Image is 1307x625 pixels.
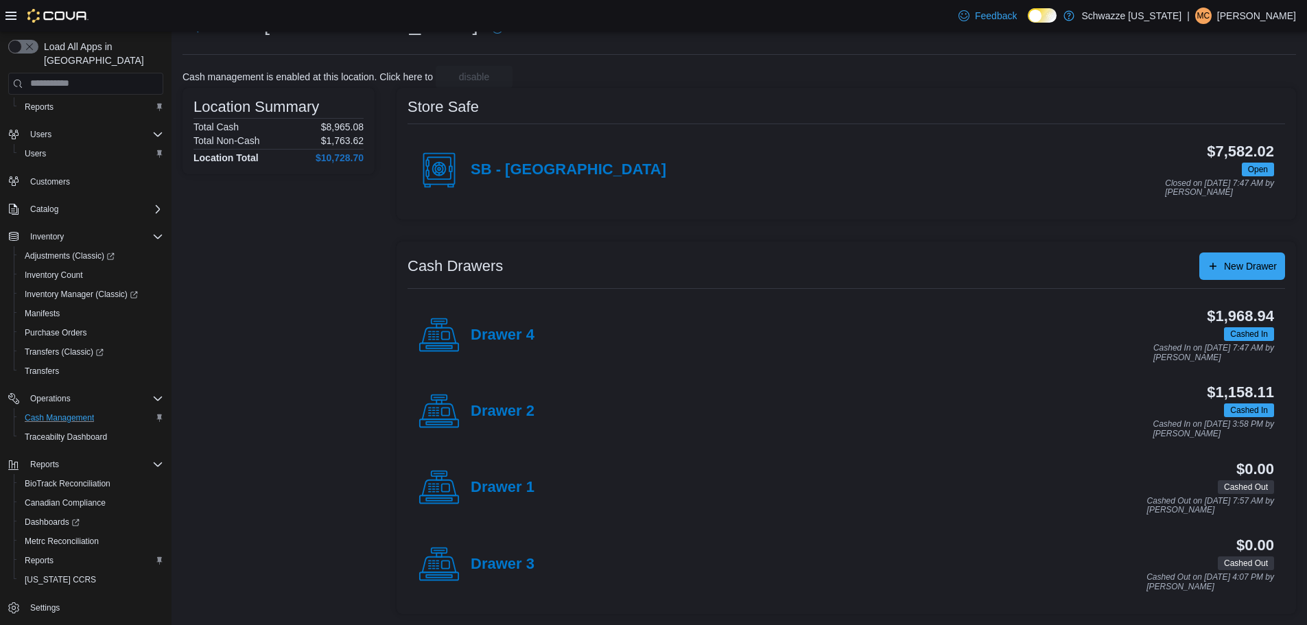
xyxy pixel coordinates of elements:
[471,161,666,179] h4: SB - [GEOGRAPHIC_DATA]
[25,517,80,528] span: Dashboards
[193,135,260,146] h6: Total Non-Cash
[14,474,169,493] button: BioTrack Reconciliation
[19,99,59,115] a: Reports
[19,248,163,264] span: Adjustments (Classic)
[19,363,163,379] span: Transfers
[25,536,99,547] span: Metrc Reconciliation
[1028,8,1057,23] input: Dark Mode
[27,9,89,23] img: Cova
[19,533,104,550] a: Metrc Reconciliation
[182,71,433,82] p: Cash management is enabled at this location. Click here to
[30,459,59,470] span: Reports
[25,270,83,281] span: Inventory Count
[19,145,163,162] span: Users
[30,129,51,140] span: Users
[1224,259,1277,273] span: New Drawer
[25,173,163,190] span: Customers
[25,201,64,217] button: Catalog
[19,344,163,360] span: Transfers (Classic)
[1207,143,1274,160] h3: $7,582.02
[19,410,163,426] span: Cash Management
[25,126,57,143] button: Users
[19,325,163,341] span: Purchase Orders
[25,289,138,300] span: Inventory Manager (Classic)
[25,228,69,245] button: Inventory
[436,66,513,88] button: disable
[25,599,163,616] span: Settings
[1165,179,1274,198] p: Closed on [DATE] 7:47 AM by [PERSON_NAME]
[14,266,169,285] button: Inventory Count
[1207,308,1274,325] h3: $1,968.94
[19,475,116,492] a: BioTrack Reconciliation
[25,327,87,338] span: Purchase Orders
[30,176,70,187] span: Customers
[1153,420,1274,438] p: Cashed In on [DATE] 3:58 PM by [PERSON_NAME]
[38,40,163,67] span: Load All Apps in [GEOGRAPHIC_DATA]
[408,99,479,115] h3: Store Safe
[14,362,169,381] button: Transfers
[19,552,59,569] a: Reports
[193,99,319,115] h3: Location Summary
[14,408,169,427] button: Cash Management
[25,600,65,616] a: Settings
[1224,327,1274,341] span: Cashed In
[25,497,106,508] span: Canadian Compliance
[25,555,54,566] span: Reports
[30,602,60,613] span: Settings
[3,389,169,408] button: Operations
[14,493,169,512] button: Canadian Compliance
[19,475,163,492] span: BioTrack Reconciliation
[3,227,169,246] button: Inventory
[14,144,169,163] button: Users
[1236,461,1274,477] h3: $0.00
[25,432,107,443] span: Traceabilty Dashboard
[459,70,489,84] span: disable
[19,429,163,445] span: Traceabilty Dashboard
[19,145,51,162] a: Users
[1218,480,1274,494] span: Cashed Out
[19,248,120,264] a: Adjustments (Classic)
[25,390,163,407] span: Operations
[14,97,169,117] button: Reports
[25,456,163,473] span: Reports
[19,305,163,322] span: Manifests
[1187,8,1190,24] p: |
[975,9,1017,23] span: Feedback
[25,250,115,261] span: Adjustments (Classic)
[25,308,60,319] span: Manifests
[19,344,109,360] a: Transfers (Classic)
[25,148,46,159] span: Users
[3,200,169,219] button: Catalog
[193,121,239,132] h6: Total Cash
[14,512,169,532] a: Dashboards
[25,412,94,423] span: Cash Management
[1242,163,1274,176] span: Open
[19,267,89,283] a: Inventory Count
[321,135,364,146] p: $1,763.62
[3,598,169,617] button: Settings
[1236,537,1274,554] h3: $0.00
[19,305,65,322] a: Manifests
[19,267,163,283] span: Inventory Count
[1218,556,1274,570] span: Cashed Out
[25,201,163,217] span: Catalog
[19,495,111,511] a: Canadian Compliance
[30,393,71,404] span: Operations
[14,285,169,304] a: Inventory Manager (Classic)
[19,514,85,530] a: Dashboards
[193,152,259,163] h4: Location Total
[14,427,169,447] button: Traceabilty Dashboard
[19,514,163,530] span: Dashboards
[25,574,96,585] span: [US_STATE] CCRS
[14,342,169,362] a: Transfers (Classic)
[1224,403,1274,417] span: Cashed In
[1197,8,1210,24] span: MC
[19,99,163,115] span: Reports
[25,126,163,143] span: Users
[953,2,1022,30] a: Feedback
[25,478,110,489] span: BioTrack Reconciliation
[471,556,534,574] h4: Drawer 3
[30,204,58,215] span: Catalog
[14,532,169,551] button: Metrc Reconciliation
